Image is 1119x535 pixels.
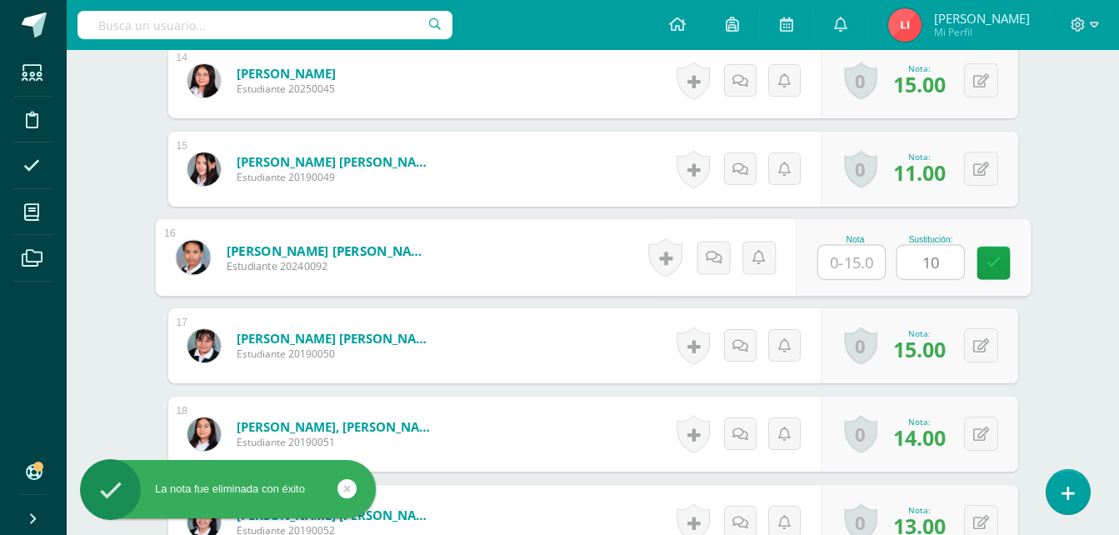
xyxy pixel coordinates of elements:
input: 0-15.0 [818,246,885,279]
span: 11.00 [893,158,946,187]
img: 01dd2756ea9e2b981645035e79ba90e3.png [888,8,922,42]
a: 0 [844,62,877,100]
a: [PERSON_NAME] [PERSON_NAME] [237,153,437,170]
img: e86644af5867013666328ff5c0832724.png [187,152,221,186]
span: 14.00 [893,423,946,452]
span: [PERSON_NAME] [934,10,1030,27]
img: 1feb21b62a69163bcb9bffb4dd98480c.png [187,64,221,97]
img: d5c460fc0d72797167834c63caa3a71c.png [187,417,221,451]
span: Estudiante 20250045 [237,82,336,96]
a: [PERSON_NAME] [PERSON_NAME] [237,330,437,347]
span: 15.00 [893,70,946,98]
span: Estudiante 20240092 [226,259,432,274]
a: 0 [844,150,877,188]
a: [PERSON_NAME], [PERSON_NAME] [237,418,437,435]
input: 0-15.0 [897,246,963,279]
a: [PERSON_NAME] [PERSON_NAME] [226,242,432,259]
div: La nota fue eliminada con éxito [80,482,376,497]
div: Nota [817,235,893,244]
span: Estudiante 20190049 [237,170,437,184]
img: b33c56584e9f6d7a82e963d93507023d.png [176,240,210,274]
span: 15.00 [893,335,946,363]
a: [PERSON_NAME] [237,65,336,82]
span: Estudiante 20190051 [237,435,437,449]
a: 0 [844,327,877,365]
div: Nota: [893,504,946,516]
div: Nota: [893,416,946,427]
a: 0 [844,415,877,453]
input: Busca un usuario... [77,11,452,39]
img: 439f03bbb90fb806338bfe2d4c462385.png [187,329,221,362]
span: Estudiante 20190050 [237,347,437,361]
span: Mi Perfil [934,25,1030,39]
div: Nota: [893,62,946,74]
div: Nota: [893,327,946,339]
div: Sustitución: [896,235,964,244]
div: Nota: [893,151,946,162]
